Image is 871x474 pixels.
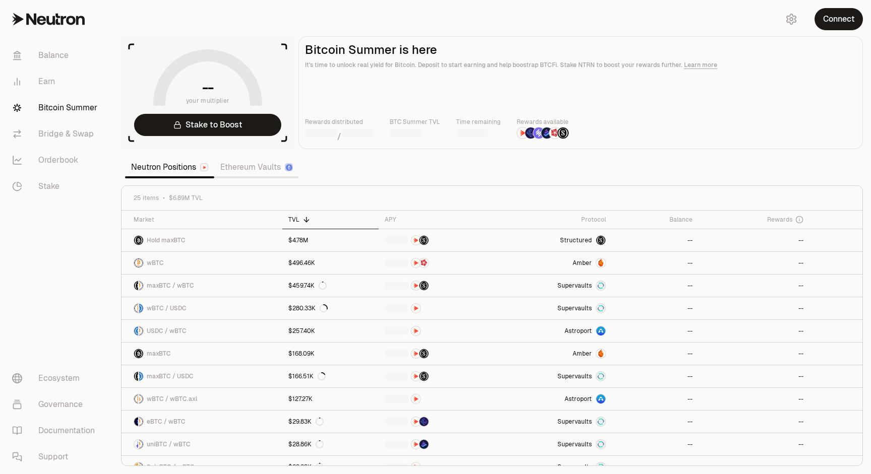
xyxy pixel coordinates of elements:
a: Learn more [684,61,717,69]
span: uniBTC / wBTC [147,440,191,448]
img: maxBTC Logo [134,236,143,245]
button: NTRNBedrock Diamonds [385,439,493,449]
a: Balance [4,42,109,69]
p: It's time to unlock real yield for Bitcoin. Deposit to start earning and help boostrap BTCFi. Sta... [305,60,856,70]
span: Astroport [565,395,592,403]
a: NTRNStructured Points [379,275,499,297]
img: NTRN [411,258,420,267]
div: Balance [618,216,693,224]
div: $459.74K [288,282,327,290]
a: wBTC LogowBTC [121,252,282,274]
a: Orderbook [4,147,109,173]
a: $4.78M [282,229,379,251]
a: $257.40K [282,320,379,342]
img: maxBTC Logo [134,372,138,381]
button: NTRN [385,326,493,336]
img: wBTC Logo [134,304,138,313]
img: wBTC Logo [139,440,143,449]
div: Market [134,216,276,224]
a: -- [612,229,699,251]
span: $6.89M TVL [169,194,203,202]
img: Supervaults [596,417,605,426]
img: Structured Points [557,127,569,139]
a: Support [4,444,109,470]
img: NTRN [411,304,420,313]
a: Astroport [499,320,612,342]
a: NTRN [379,388,499,410]
a: NTRNStructured Points [379,365,499,387]
div: $127.27K [288,395,313,403]
img: wBTC Logo [139,462,143,471]
a: USDC LogowBTC LogoUSDC / wBTC [121,320,282,342]
img: NTRN [411,349,420,358]
img: Structured Points [419,281,428,290]
a: $166.51K [282,365,379,387]
a: SupervaultsSupervaults [499,275,612,297]
span: 25 items [134,194,159,202]
a: wBTC LogoUSDC LogowBTC / USDC [121,297,282,319]
a: -- [612,320,699,342]
div: $496.46K [288,259,315,267]
img: maxBTC Logo [134,281,138,290]
img: uniBTC Logo [134,440,138,449]
a: SupervaultsSupervaults [499,411,612,433]
span: Supervaults [557,282,592,290]
p: Rewards distributed [305,117,374,127]
a: Bridge & Swap [4,121,109,147]
a: maxBTC LogowBTC LogomaxBTC / wBTC [121,275,282,297]
button: NTRNStructured Points [385,371,493,381]
a: Stake [4,173,109,199]
img: Amber [596,258,605,267]
div: $257.40K [288,327,315,335]
a: -- [612,252,699,274]
h1: -- [202,80,214,96]
img: NTRN [411,440,420,449]
a: -- [699,297,810,319]
a: maxBTC LogomaxBTC [121,343,282,365]
button: NTRNEtherFi Points [385,417,493,427]
a: -- [699,275,810,297]
p: Time remaining [456,117,501,127]
span: maxBTC / USDC [147,372,194,380]
a: -- [612,411,699,433]
span: wBTC / wBTC.axl [147,395,197,403]
a: SupervaultsSupervaults [499,433,612,455]
img: Bedrock Diamonds [541,127,552,139]
span: Supervaults [557,372,592,380]
a: wBTC LogowBTC.axl LogowBTC / wBTC.axl [121,388,282,410]
a: -- [699,229,810,251]
img: wBTC Logo [134,258,143,267]
div: $280.33K [288,304,328,312]
a: Ecosystem [4,365,109,391]
a: Stake to Boost [134,114,281,136]
a: Documentation [4,418,109,444]
div: $29.83K [288,418,324,426]
img: Bedrock Diamonds [419,440,428,449]
img: maxBTC [596,236,605,245]
button: NTRNStructured Points [385,349,493,359]
a: Earn [4,69,109,95]
div: Protocol [505,216,606,224]
a: -- [612,297,699,319]
a: AmberAmber [499,252,612,274]
button: NTRNStructured Points [385,281,493,291]
a: AmberAmber [499,343,612,365]
img: eBTC Logo [134,417,138,426]
span: Structured [560,236,592,244]
a: eBTC LogowBTC LogoeBTC / wBTC [121,411,282,433]
img: USDC Logo [139,304,143,313]
a: NTRNStructured Points [379,229,499,251]
span: Amber [573,259,592,267]
span: SolvBTC / wBTC [147,463,195,471]
a: StructuredmaxBTC [499,229,612,251]
div: $168.09K [288,350,315,358]
div: $166.51K [288,372,326,380]
div: / [305,127,374,143]
a: Neutron Positions [125,157,214,177]
span: maxBTC [147,350,171,358]
a: SupervaultsSupervaults [499,365,612,387]
a: -- [699,388,810,410]
a: -- [699,252,810,274]
a: NTRNStructured Points [379,343,499,365]
img: NTRN [411,326,420,335]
